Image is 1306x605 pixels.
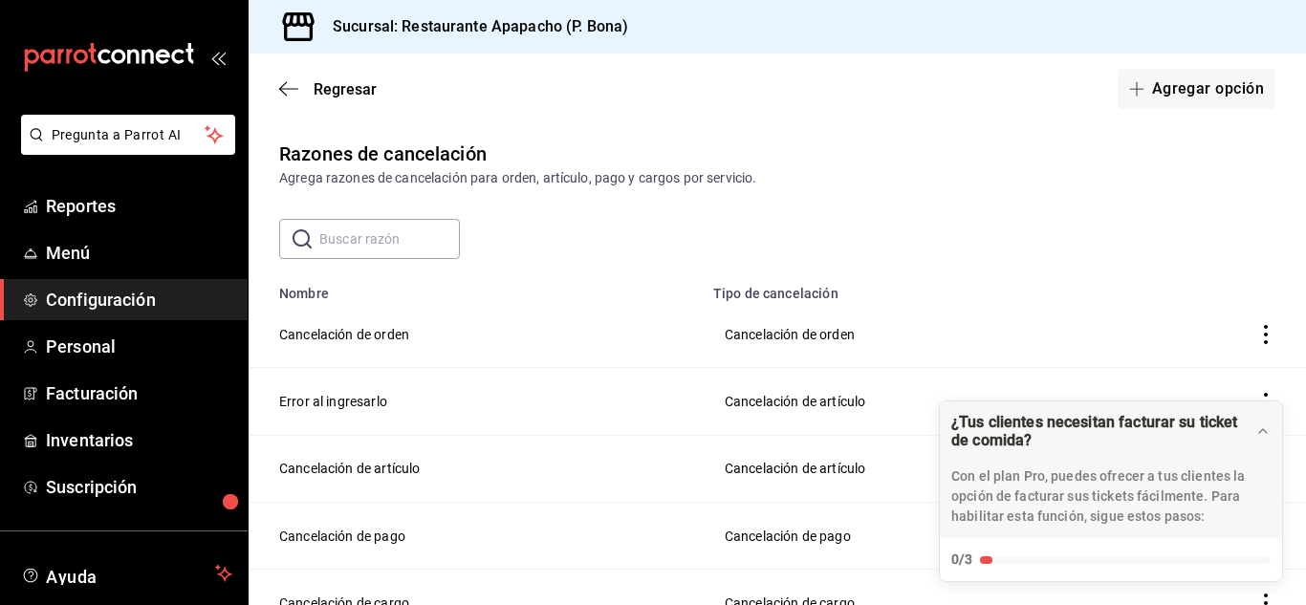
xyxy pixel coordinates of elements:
[951,550,972,570] div: 0/3
[210,50,226,65] button: open_drawer_menu
[46,474,232,500] span: Suscripción
[46,287,232,313] span: Configuración
[249,502,702,569] td: Cancelación de pago
[702,502,1137,569] td: Cancelación de pago
[46,562,207,585] span: Ayuda
[279,168,1275,188] div: Agrega razones de cancelación para orden, artículo, pago y cargos por servicio.
[13,139,235,159] a: Pregunta a Parrot AI
[1256,325,1275,344] button: actions
[1118,69,1275,109] button: Agregar opción
[951,413,1255,449] div: ¿Tus clientes necesitan facturar su ticket de comida?
[317,15,628,38] h3: Sucursal: Restaurante Apapacho (P. Bona)
[702,301,1137,368] td: Cancelación de orden
[249,274,702,301] th: Nombre
[940,401,1282,581] button: Expand Checklist
[1256,393,1275,412] button: actions
[249,368,702,435] td: Error al ingresarlo
[249,435,702,502] td: Cancelación de artículo
[940,401,1282,538] div: Drag to move checklist
[52,125,206,145] span: Pregunta a Parrot AI
[249,301,702,368] td: Cancelación de orden
[951,466,1271,527] p: Con el plan Pro, puedes ofrecer a tus clientes la opción de facturar sus tickets fácilmente. Para...
[46,334,232,359] span: Personal
[279,140,487,168] div: Razones de cancelación
[46,240,232,266] span: Menú
[46,380,232,406] span: Facturación
[939,400,1283,582] div: ¿Tus clientes necesitan facturar su ticket de comida?
[702,368,1137,435] td: Cancelación de artículo
[21,115,235,155] button: Pregunta a Parrot AI
[46,193,232,219] span: Reportes
[702,435,1137,502] td: Cancelación de artículo
[319,220,460,258] input: Buscar razón
[279,80,377,98] button: Regresar
[46,427,232,453] span: Inventarios
[314,80,377,98] span: Regresar
[702,274,1137,301] th: Tipo de cancelación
